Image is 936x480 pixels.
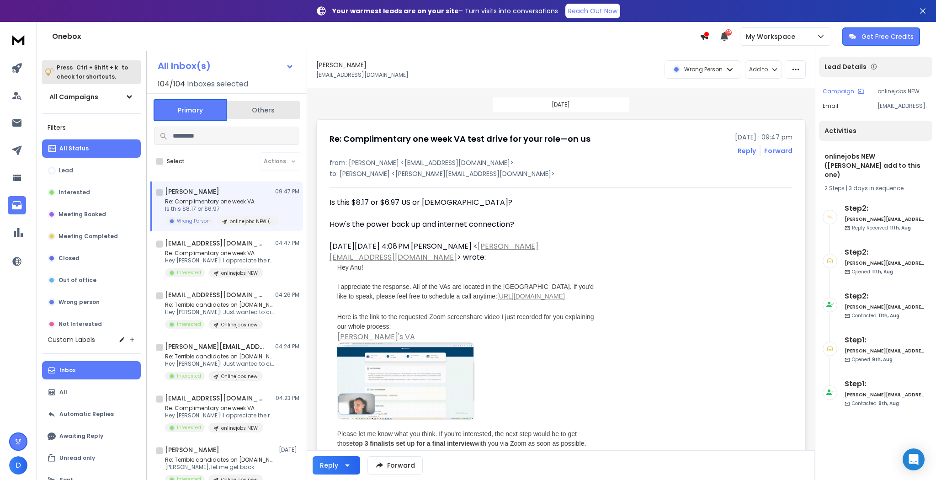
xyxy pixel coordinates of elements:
p: Inbox [59,367,75,374]
p: Wrong Person [684,66,723,73]
button: Closed [42,249,141,267]
button: Others [227,100,300,120]
span: Ctrl + Shift + k [75,62,119,73]
h1: [PERSON_NAME][EMAIL_ADDRESS][DOMAIN_NAME] [165,342,266,351]
button: Meeting Booked [42,205,141,224]
p: [DATE] [552,101,570,108]
span: Here is the link to the requested Zoom screenshare video I just recorded for you explaining our w... [337,313,596,330]
h1: [PERSON_NAME] [165,187,219,196]
p: Reach Out Now [568,6,617,16]
span: 9th, Aug [872,356,893,363]
p: Campaign [823,88,854,95]
p: Re: Complimentary one week VA [165,198,275,205]
p: onlinejobs NEW [221,425,258,432]
p: Re: Terrible candidates on [DOMAIN_NAME] [165,301,275,309]
button: Get Free Credits [842,27,920,46]
span: 104 / 104 [158,79,185,90]
h6: Step 2 : [845,291,925,302]
div: How's the power back up and internet connection? [330,219,596,230]
p: Interested [58,189,90,196]
p: Interested [177,321,201,328]
h3: Filters [42,121,141,134]
label: Select [167,158,185,165]
p: Meeting Booked [58,211,106,218]
span: 11th, Aug [872,268,893,275]
h6: [PERSON_NAME][EMAIL_ADDRESS][DOMAIN_NAME] [845,216,925,223]
p: All Status [59,145,89,152]
p: [DATE] : 09:47 pm [735,133,792,142]
span: 50 [725,29,732,36]
div: Activities [819,121,932,141]
button: Meeting Completed [42,227,141,245]
p: Opened [852,356,893,363]
p: Awaiting Reply [59,432,103,440]
a: Reach Out Now [565,4,620,18]
a: [PERSON_NAME][EMAIL_ADDRESS][DOMAIN_NAME] [330,241,538,262]
p: Hey [PERSON_NAME]! Just wanted to circle [165,360,275,368]
h3: Inboxes selected [187,79,248,90]
p: Hey [PERSON_NAME]! Just wanted to circle back [165,309,275,316]
p: Lead [58,167,73,174]
button: D [9,456,27,475]
div: Is this $8.17 or $6.97 US or [DEMOGRAPHIC_DATA]? [330,197,596,230]
div: | [824,185,927,192]
p: Re: Complimentary one week VA [165,405,275,412]
span: Please let me know what you think. If you're interested, the next step would be to get those with... [337,430,597,466]
p: onlinejobs NEW [221,270,258,277]
button: Reply [313,456,360,475]
h6: Step 2 : [845,203,925,214]
p: Wrong Person [177,218,210,224]
p: Out of office [58,277,96,284]
button: Wrong person [42,293,141,311]
strong: top 3 finalists set up for a final interview [353,440,475,447]
p: Interested [177,373,201,379]
div: Reply [320,461,338,470]
button: Awaiting Reply [42,427,141,445]
p: Onlinejobs new [221,321,257,328]
p: onlinejobs NEW ([PERSON_NAME] add to this one) [877,88,929,95]
span: 8th, Aug [878,400,899,407]
span: 3 days in sequence [849,184,904,192]
h1: [PERSON_NAME] [316,60,367,69]
h6: Step 2 : [845,247,925,258]
p: Contacted [852,312,899,319]
p: Get Free Credits [862,32,914,41]
p: Is this $8.17 or $6.97 [165,205,275,213]
p: Add to [749,66,768,73]
p: – Turn visits into conversations [332,6,558,16]
p: Not Interested [58,320,102,328]
button: Interested [42,183,141,202]
p: Reply Received [852,224,911,231]
p: 04:47 PM [275,240,299,247]
button: All Inbox(s) [150,57,301,75]
p: Hey [PERSON_NAME]! I appreciate the response. [165,412,275,419]
button: Primary [154,99,227,121]
strong: one-week free trial [527,449,584,457]
p: Re: Terrible candidates on [DOMAIN_NAME] [165,456,275,464]
div: Open Intercom Messenger [903,448,925,470]
img: logo [9,31,27,48]
p: 04:23 PM [276,395,299,402]
h6: Step 1 : [845,379,925,389]
h6: Step 1 : [845,335,925,346]
span: I appreciate the response. All of the VAs are located in the [GEOGRAPHIC_DATA]. If you'd like to ... [337,283,596,300]
a: [URL][DOMAIN_NAME] [497,293,565,300]
p: [EMAIL_ADDRESS][DOMAIN_NAME] [877,102,929,110]
a: [PERSON_NAME]'s VA [337,331,596,342]
h1: onlinejobs NEW ([PERSON_NAME] add to this one) [824,152,927,179]
button: Not Interested [42,315,141,333]
p: to: [PERSON_NAME] <[PERSON_NAME][EMAIL_ADDRESS][DOMAIN_NAME]> [330,169,792,178]
p: All [59,389,67,396]
button: Unread only [42,449,141,467]
strong: Your warmest leads are on your site [332,6,459,16]
p: Automatic Replies [59,411,114,418]
h1: [EMAIL_ADDRESS][DOMAIN_NAME] [165,290,266,299]
div: [DATE][DATE] 4:08 PM [PERSON_NAME] < > wrote: [330,241,596,263]
h1: Re: Complimentary one week VA test drive for your role—on us [330,133,590,145]
button: Automatic Replies [42,405,141,423]
p: Closed [58,255,80,262]
button: Reply [738,146,756,155]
